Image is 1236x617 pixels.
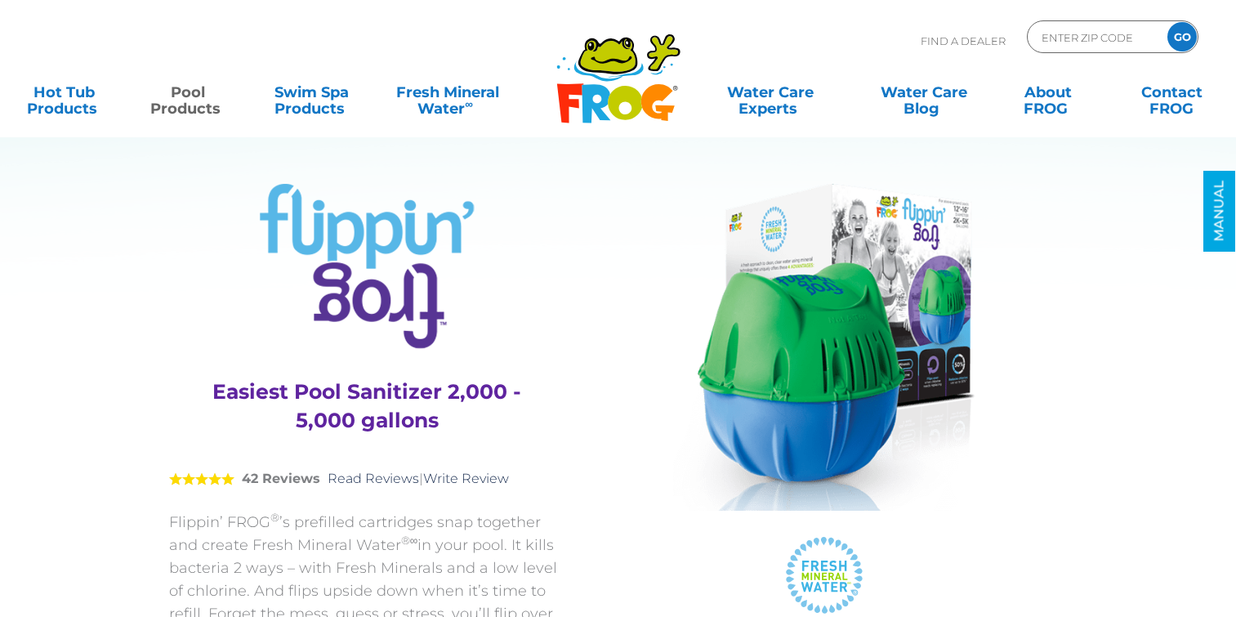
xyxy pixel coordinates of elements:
sup: ∞ [465,97,473,110]
a: AboutFROG [1000,76,1096,109]
a: Water CareExperts [692,76,848,109]
img: Product Flippin Frog [673,184,975,511]
span: 5 [169,472,234,485]
sup: ®∞ [401,534,418,547]
input: GO [1167,22,1197,51]
img: Product Logo [260,184,475,349]
a: Water CareBlog [876,76,972,109]
a: Read Reviews [328,471,419,486]
a: PoolProducts [141,76,237,109]
sup: ® [270,511,279,524]
p: Find A Dealer [921,20,1006,61]
a: Hot TubProducts [16,76,113,109]
a: Swim SpaProducts [264,76,360,109]
a: Fresh MineralWater∞ [388,76,508,109]
div: | [169,447,565,511]
input: Zip Code Form [1040,25,1150,49]
a: ContactFROG [1123,76,1220,109]
strong: 42 Reviews [242,471,320,486]
h3: Easiest Pool Sanitizer 2,000 - 5,000 gallons [190,378,545,435]
a: MANUAL [1203,171,1235,252]
a: Write Review [423,471,509,486]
